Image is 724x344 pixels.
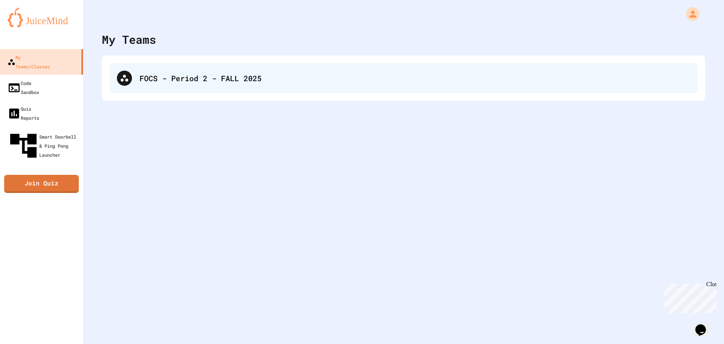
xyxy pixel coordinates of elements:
iframe: chat widget [661,281,716,313]
div: My Teams/Classes [8,53,50,71]
div: FOCS - Period 2 - FALL 2025 [140,73,690,84]
div: Smart Doorbell & Ping Pong Launcher [8,130,80,162]
div: Chat with us now!Close [3,3,52,48]
iframe: chat widget [692,314,716,336]
div: My Teams [102,31,156,48]
img: logo-orange.svg [8,8,75,27]
a: Join Quiz [4,175,79,193]
div: FOCS - Period 2 - FALL 2025 [109,63,698,93]
div: Code Sandbox [8,79,39,97]
div: My Account [678,5,701,23]
div: Quiz Reports [8,104,39,122]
